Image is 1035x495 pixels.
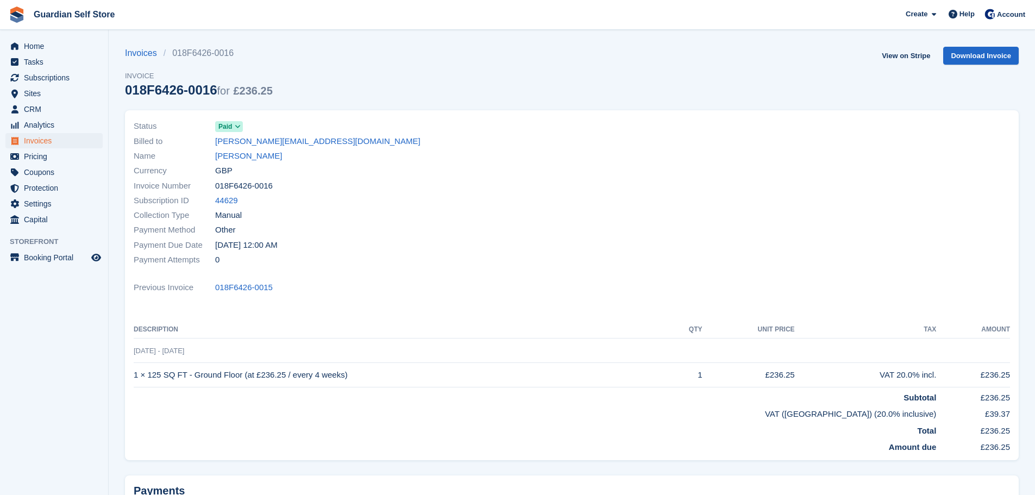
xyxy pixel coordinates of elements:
span: Billed to [134,135,215,148]
span: Subscription ID [134,195,215,207]
a: [PERSON_NAME] [215,150,282,162]
span: Account [997,9,1025,20]
img: Tom Scott [984,9,995,20]
a: Invoices [125,47,164,60]
strong: Total [918,426,937,435]
span: Invoices [24,133,89,148]
span: Collection Type [134,209,215,222]
a: menu [5,196,103,211]
time: 2025-09-23 23:00:00 UTC [215,239,278,252]
span: Create [906,9,927,20]
span: Help [959,9,975,20]
span: Tasks [24,54,89,70]
td: £39.37 [936,404,1010,421]
div: VAT 20.0% incl. [795,369,937,381]
a: menu [5,180,103,196]
strong: Amount due [889,442,937,452]
span: Previous Invoice [134,281,215,294]
div: 018F6426-0016 [125,83,273,97]
span: CRM [24,102,89,117]
th: QTY [669,321,702,339]
a: menu [5,70,103,85]
span: Subscriptions [24,70,89,85]
th: Tax [795,321,937,339]
span: Booking Portal [24,250,89,265]
span: Sites [24,86,89,101]
span: Capital [24,212,89,227]
a: menu [5,117,103,133]
a: menu [5,39,103,54]
a: [PERSON_NAME][EMAIL_ADDRESS][DOMAIN_NAME] [215,135,421,148]
span: Invoice [125,71,273,82]
td: £236.25 [936,363,1010,387]
span: Coupons [24,165,89,180]
a: 44629 [215,195,238,207]
a: Guardian Self Store [29,5,119,23]
span: Manual [215,209,242,222]
span: [DATE] - [DATE] [134,347,184,355]
span: Currency [134,165,215,177]
a: menu [5,133,103,148]
a: menu [5,250,103,265]
th: Description [134,321,669,339]
span: 018F6426-0016 [215,180,273,192]
span: Payment Due Date [134,239,215,252]
a: menu [5,212,103,227]
span: Analytics [24,117,89,133]
span: £236.25 [234,85,273,97]
span: Payment Method [134,224,215,236]
span: Protection [24,180,89,196]
td: £236.25 [936,387,1010,404]
th: Unit Price [702,321,794,339]
a: Paid [215,120,243,133]
span: Invoice Number [134,180,215,192]
span: for [217,85,229,97]
a: menu [5,86,103,101]
td: £236.25 [702,363,794,387]
a: menu [5,165,103,180]
span: Other [215,224,236,236]
a: Download Invoice [943,47,1019,65]
nav: breadcrumbs [125,47,273,60]
img: stora-icon-8386f47178a22dfd0bd8f6a31ec36ba5ce8667c1dd55bd0f319d3a0aa187defe.svg [9,7,25,23]
span: Payment Attempts [134,254,215,266]
td: £236.25 [936,437,1010,454]
span: Pricing [24,149,89,164]
a: menu [5,54,103,70]
a: Preview store [90,251,103,264]
span: 0 [215,254,219,266]
span: Storefront [10,236,108,247]
span: Home [24,39,89,54]
a: menu [5,149,103,164]
span: GBP [215,165,233,177]
span: Settings [24,196,89,211]
td: 1 × 125 SQ FT - Ground Floor (at £236.25 / every 4 weeks) [134,363,669,387]
td: VAT ([GEOGRAPHIC_DATA]) (20.0% inclusive) [134,404,936,421]
td: £236.25 [936,421,1010,437]
a: menu [5,102,103,117]
span: Paid [218,122,232,131]
th: Amount [936,321,1010,339]
td: 1 [669,363,702,387]
span: Status [134,120,215,133]
a: View on Stripe [877,47,934,65]
a: 018F6426-0015 [215,281,273,294]
span: Name [134,150,215,162]
strong: Subtotal [904,393,936,402]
